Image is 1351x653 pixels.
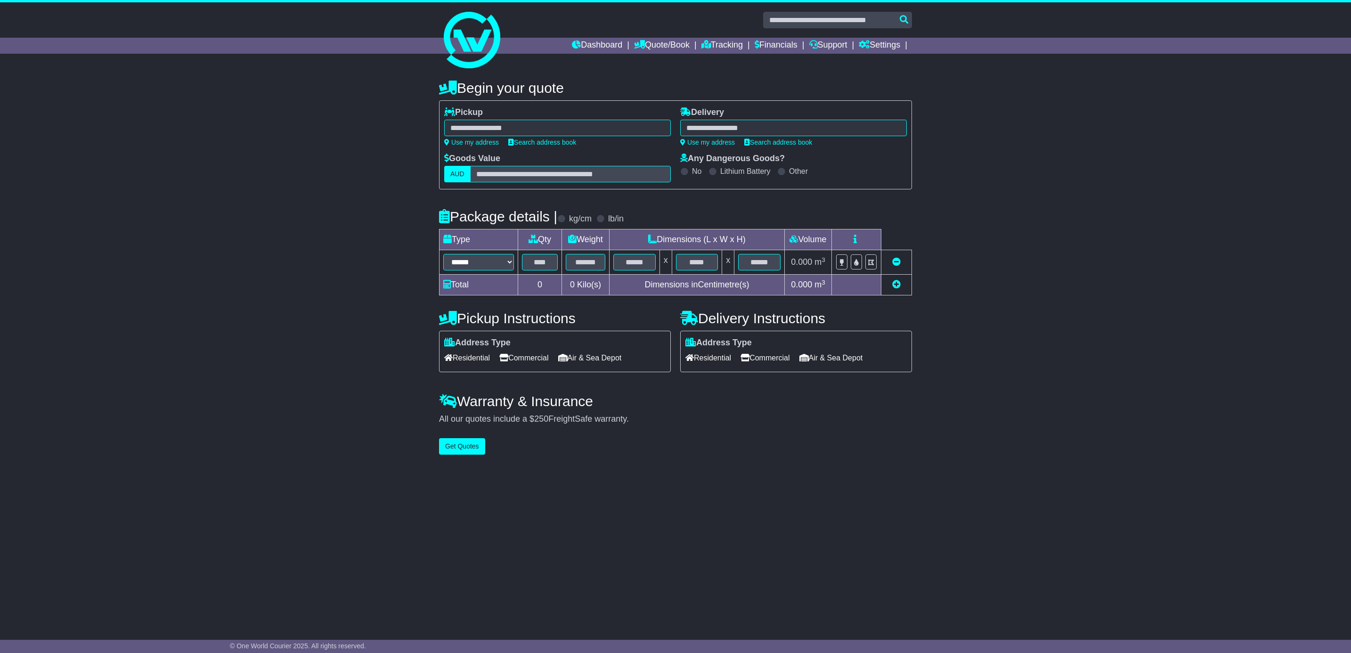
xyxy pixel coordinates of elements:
[680,107,724,118] label: Delivery
[692,167,701,176] label: No
[892,280,901,289] a: Add new item
[518,229,562,250] td: Qty
[755,38,798,54] a: Financials
[572,38,622,54] a: Dashboard
[609,229,784,250] td: Dimensions (L x W x H)
[439,393,912,409] h4: Warranty & Insurance
[822,279,825,286] sup: 3
[570,280,575,289] span: 0
[444,166,471,182] label: AUD
[789,167,808,176] label: Other
[439,275,518,295] td: Total
[680,154,785,164] label: Any Dangerous Goods?
[685,351,731,365] span: Residential
[722,250,734,275] td: x
[892,257,901,267] a: Remove this item
[518,275,562,295] td: 0
[439,209,557,224] h4: Package details |
[680,310,912,326] h4: Delivery Instructions
[744,139,812,146] a: Search address book
[809,38,847,54] a: Support
[680,139,735,146] a: Use my address
[659,250,672,275] td: x
[608,214,624,224] label: lb/in
[609,275,784,295] td: Dimensions in Centimetre(s)
[562,229,610,250] td: Weight
[558,351,622,365] span: Air & Sea Depot
[439,80,912,96] h4: Begin your quote
[822,256,825,263] sup: 3
[439,310,671,326] h4: Pickup Instructions
[814,257,825,267] span: m
[634,38,690,54] a: Quote/Book
[508,139,576,146] a: Search address book
[444,154,500,164] label: Goods Value
[444,139,499,146] a: Use my address
[791,280,812,289] span: 0.000
[499,351,548,365] span: Commercial
[439,229,518,250] td: Type
[791,257,812,267] span: 0.000
[439,438,485,455] button: Get Quotes
[444,351,490,365] span: Residential
[444,338,511,348] label: Address Type
[444,107,483,118] label: Pickup
[784,229,831,250] td: Volume
[569,214,592,224] label: kg/cm
[685,338,752,348] label: Address Type
[741,351,789,365] span: Commercial
[230,642,366,650] span: © One World Courier 2025. All rights reserved.
[534,414,548,424] span: 250
[814,280,825,289] span: m
[439,414,912,424] div: All our quotes include a $ FreightSafe warranty.
[799,351,863,365] span: Air & Sea Depot
[701,38,743,54] a: Tracking
[859,38,900,54] a: Settings
[562,275,610,295] td: Kilo(s)
[720,167,771,176] label: Lithium Battery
